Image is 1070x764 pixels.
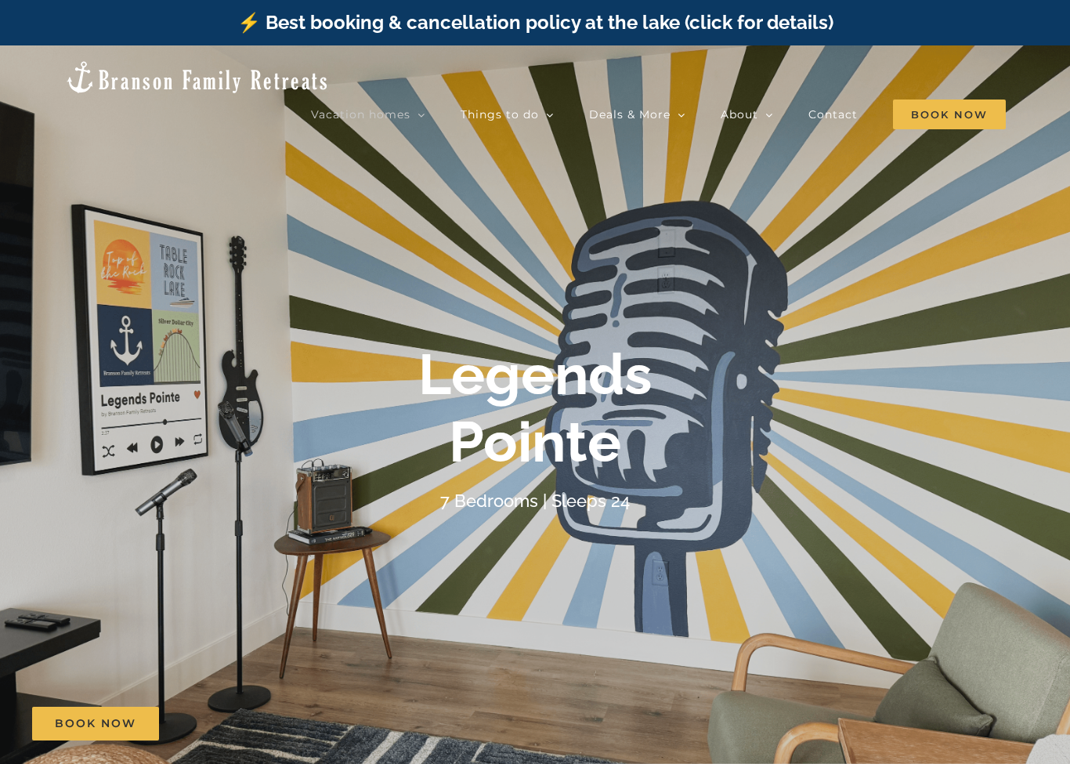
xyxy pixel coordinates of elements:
[440,491,630,511] h4: 7 Bedrooms | Sleeps 24
[721,109,758,120] span: About
[64,60,330,95] img: Branson Family Retreats Logo
[589,109,671,120] span: Deals & More
[32,707,159,740] a: Book Now
[461,109,539,120] span: Things to do
[461,99,554,130] a: Things to do
[589,99,685,130] a: Deals & More
[418,341,652,475] b: Legends Pointe
[311,109,410,120] span: Vacation homes
[237,11,833,34] a: ⚡️ Best booking & cancellation policy at the lake (click for details)
[721,99,773,130] a: About
[311,99,425,130] a: Vacation homes
[55,717,136,730] span: Book Now
[808,99,858,130] a: Contact
[311,99,1006,130] nav: Main Menu
[808,109,858,120] span: Contact
[893,100,1006,129] span: Book Now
